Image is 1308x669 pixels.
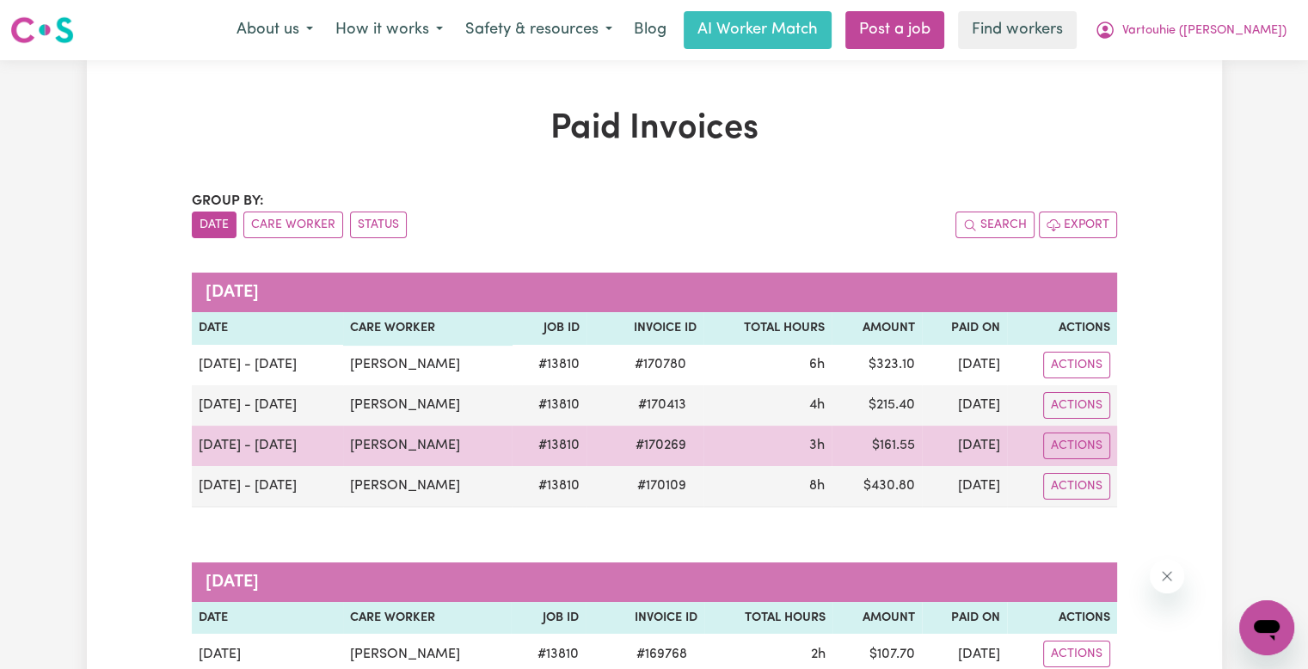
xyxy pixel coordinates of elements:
[624,354,697,375] span: # 170780
[512,426,586,466] td: # 13810
[343,466,512,507] td: [PERSON_NAME]
[1043,473,1110,500] button: Actions
[832,345,922,385] td: $ 323.10
[512,466,586,507] td: # 13810
[704,602,832,635] th: Total Hours
[809,398,825,412] span: 4 hours
[1084,12,1298,48] button: My Account
[623,11,677,49] a: Blog
[243,212,343,238] button: sort invoices by care worker
[811,648,826,661] span: 2 hours
[922,345,1007,385] td: [DATE]
[832,385,922,426] td: $ 215.40
[1043,433,1110,459] button: Actions
[192,108,1117,150] h1: Paid Invoices
[703,312,832,345] th: Total Hours
[10,10,74,50] a: Careseekers logo
[192,466,344,507] td: [DATE] - [DATE]
[625,435,697,456] span: # 170269
[832,466,922,507] td: $ 430.80
[832,426,922,466] td: $ 161.55
[1239,600,1294,655] iframe: Button to launch messaging window
[512,385,586,426] td: # 13810
[958,11,1077,49] a: Find workers
[1007,602,1116,635] th: Actions
[10,12,104,26] span: Need any help?
[324,12,454,48] button: How it works
[809,439,825,452] span: 3 hours
[1043,641,1110,667] button: Actions
[1039,212,1117,238] button: Export
[1043,352,1110,378] button: Actions
[922,312,1007,345] th: Paid On
[343,426,512,466] td: [PERSON_NAME]
[809,358,825,371] span: 6 hours
[922,385,1007,426] td: [DATE]
[192,273,1117,312] caption: [DATE]
[1150,559,1184,593] iframe: Close message
[922,466,1007,507] td: [DATE]
[512,345,586,385] td: # 13810
[225,12,324,48] button: About us
[192,426,344,466] td: [DATE] - [DATE]
[343,602,511,635] th: Care Worker
[343,312,512,345] th: Care Worker
[1043,392,1110,419] button: Actions
[192,602,343,635] th: Date
[192,385,344,426] td: [DATE] - [DATE]
[192,212,236,238] button: sort invoices by date
[832,602,922,635] th: Amount
[1007,312,1117,345] th: Actions
[955,212,1035,238] button: Search
[845,11,944,49] a: Post a job
[628,395,697,415] span: # 170413
[684,11,832,49] a: AI Worker Match
[343,385,512,426] td: [PERSON_NAME]
[511,602,586,635] th: Job ID
[192,312,344,345] th: Date
[922,602,1007,635] th: Paid On
[192,345,344,385] td: [DATE] - [DATE]
[832,312,922,345] th: Amount
[192,562,1117,602] caption: [DATE]
[586,602,704,635] th: Invoice ID
[192,194,264,208] span: Group by:
[922,426,1007,466] td: [DATE]
[1122,21,1287,40] span: Vartouhie ([PERSON_NAME])
[627,476,697,496] span: # 170109
[626,644,697,665] span: # 169768
[809,479,825,493] span: 8 hours
[512,312,586,345] th: Job ID
[343,345,512,385] td: [PERSON_NAME]
[10,15,74,46] img: Careseekers logo
[454,12,623,48] button: Safety & resources
[586,312,703,345] th: Invoice ID
[350,212,407,238] button: sort invoices by paid status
